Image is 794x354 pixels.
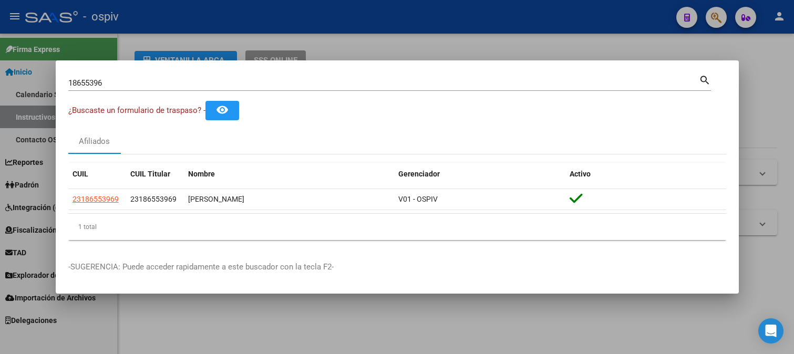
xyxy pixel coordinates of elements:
datatable-header-cell: Activo [565,163,726,185]
mat-icon: remove_red_eye [216,103,229,116]
datatable-header-cell: CUIL [68,163,126,185]
span: ¿Buscaste un formulario de traspaso? - [68,106,205,115]
span: Activo [570,170,591,178]
datatable-header-cell: Gerenciador [394,163,565,185]
span: CUIL [73,170,88,178]
datatable-header-cell: CUIL Titular [126,163,184,185]
mat-icon: search [699,73,711,86]
div: [PERSON_NAME] [188,193,390,205]
span: V01 - OSPIV [398,195,438,203]
span: Gerenciador [398,170,440,178]
div: Afiliados [79,136,110,148]
span: 23186553969 [73,195,119,203]
div: 1 total [68,214,726,240]
span: 23186553969 [130,195,177,203]
p: -SUGERENCIA: Puede acceder rapidamente a este buscador con la tecla F2- [68,261,726,273]
datatable-header-cell: Nombre [184,163,394,185]
span: Nombre [188,170,215,178]
span: CUIL Titular [130,170,170,178]
div: Open Intercom Messenger [758,318,783,343]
